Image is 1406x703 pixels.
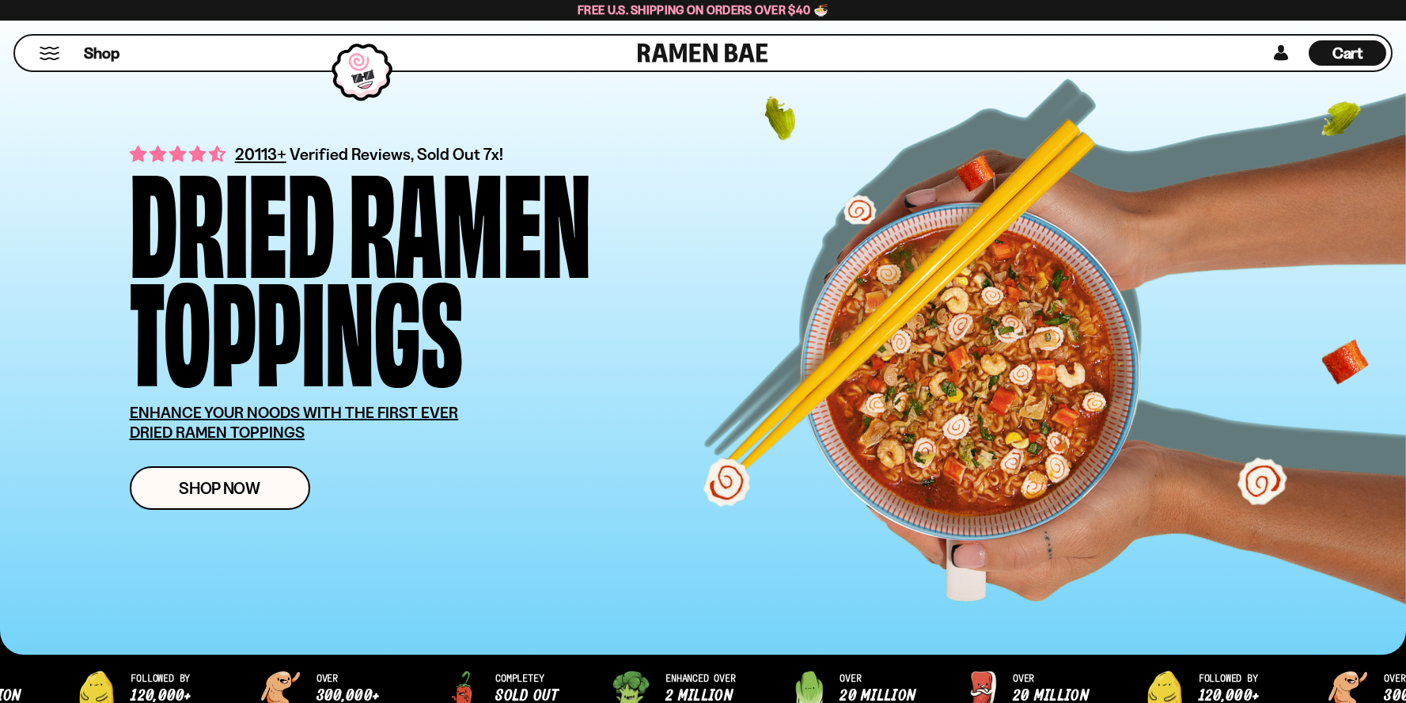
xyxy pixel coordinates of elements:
[130,271,463,379] div: Toppings
[130,403,459,442] u: ENHANCE YOUR NOODS WITH THE FIRST EVER DRIED RAMEN TOPPINGS
[130,162,335,271] div: Dried
[84,40,119,66] a: Shop
[1332,44,1363,63] span: Cart
[84,43,119,64] span: Shop
[39,47,60,60] button: Mobile Menu Trigger
[130,466,310,510] a: Shop Now
[1309,36,1386,70] a: Cart
[578,2,828,17] span: Free U.S. Shipping on Orders over $40 🍜
[179,480,260,496] span: Shop Now
[349,162,591,271] div: Ramen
